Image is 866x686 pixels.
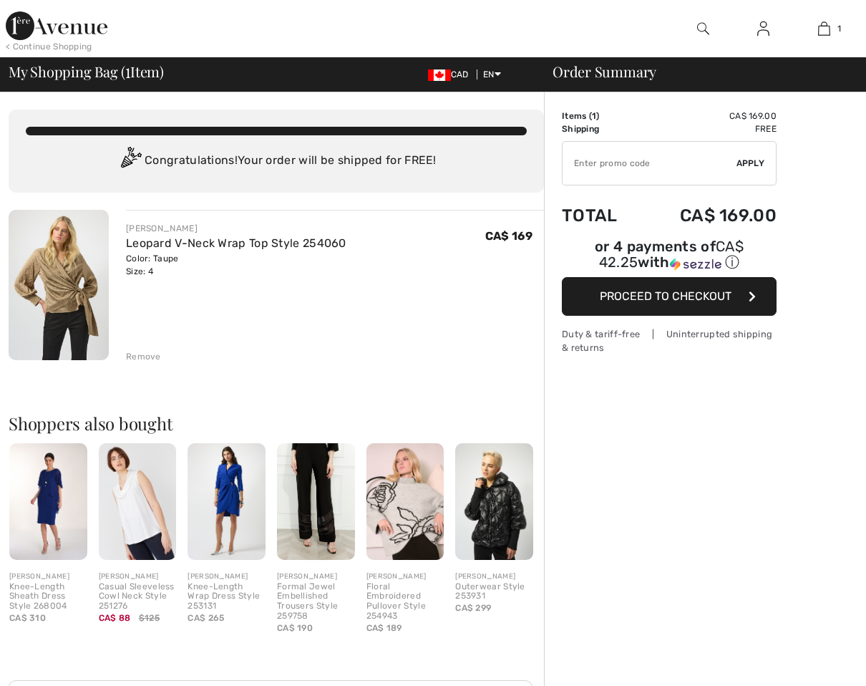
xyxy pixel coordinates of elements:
img: Casual Sleeveless Cowl Neck Style 251276 [99,443,177,560]
td: Items ( ) [562,110,640,122]
span: $125 [139,612,160,624]
img: search the website [697,20,709,37]
div: Casual Sleeveless Cowl Neck Style 251276 [99,582,177,612]
span: CA$ 169 [485,229,532,243]
div: Formal Jewel Embellished Trousers Style 259758 [277,582,355,622]
span: EN [483,69,501,79]
span: My Shopping Bag ( Item) [9,64,164,79]
span: 1 [125,61,130,79]
img: Sezzle [670,258,721,271]
div: or 4 payments ofCA$ 42.25withSezzle Click to learn more about Sezzle [562,240,777,277]
div: [PERSON_NAME] [99,571,177,582]
span: CA$ 310 [9,613,46,623]
span: CAD [428,69,475,79]
img: Joseph Ribkoff Outerwear Style 253931 [455,443,533,560]
span: Proceed to Checkout [600,289,731,303]
span: CA$ 190 [277,623,313,633]
input: Promo code [563,142,736,185]
span: CA$ 189 [366,623,402,633]
td: CA$ 169.00 [640,110,777,122]
td: Shipping [562,122,640,135]
span: 1 [592,111,596,121]
div: Remove [126,350,161,363]
div: Outerwear Style 253931 [455,582,533,602]
div: Knee-Length Wrap Dress Style 253131 [188,582,266,612]
td: Total [562,191,640,240]
div: [PERSON_NAME] [455,571,533,582]
span: CA$ 265 [188,613,224,623]
span: CA$ 299 [455,603,491,613]
span: CA$ 42.25 [599,238,744,271]
img: Canadian Dollar [428,69,451,81]
img: Floral Embroidered Pullover Style 254943 [366,443,444,560]
div: [PERSON_NAME] [9,571,87,582]
img: 1ère Avenue [6,11,107,40]
span: 1 [837,22,841,35]
div: [PERSON_NAME] [126,222,346,235]
div: Congratulations! Your order will be shipped for FREE! [26,147,527,175]
img: Knee-Length Wrap Dress Style 253131 [188,443,266,560]
img: Knee-Length Sheath Dress Style 268004 [9,443,87,560]
div: [PERSON_NAME] [188,571,266,582]
button: Proceed to Checkout [562,277,777,316]
img: My Info [757,20,769,37]
img: Formal Jewel Embellished Trousers Style 259758 [277,443,355,560]
span: CA$ 88 [99,613,131,623]
div: [PERSON_NAME] [366,571,444,582]
a: 1 [794,20,854,37]
td: Free [640,122,777,135]
div: Color: Taupe Size: 4 [126,252,346,278]
img: Leopard V-Neck Wrap Top Style 254060 [9,210,109,360]
span: Apply [736,157,765,170]
a: Sign In [746,20,781,38]
div: or 4 payments of with [562,240,777,272]
img: Congratulation2.svg [116,147,145,175]
div: [PERSON_NAME] [277,571,355,582]
img: My Bag [818,20,830,37]
div: Duty & tariff-free | Uninterrupted shipping & returns [562,327,777,354]
div: < Continue Shopping [6,40,92,53]
div: Order Summary [535,64,857,79]
a: Leopard V-Neck Wrap Top Style 254060 [126,236,346,250]
div: Floral Embroidered Pullover Style 254943 [366,582,444,622]
h2: Shoppers also bought [9,415,544,432]
div: Knee-Length Sheath Dress Style 268004 [9,582,87,612]
td: CA$ 169.00 [640,191,777,240]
